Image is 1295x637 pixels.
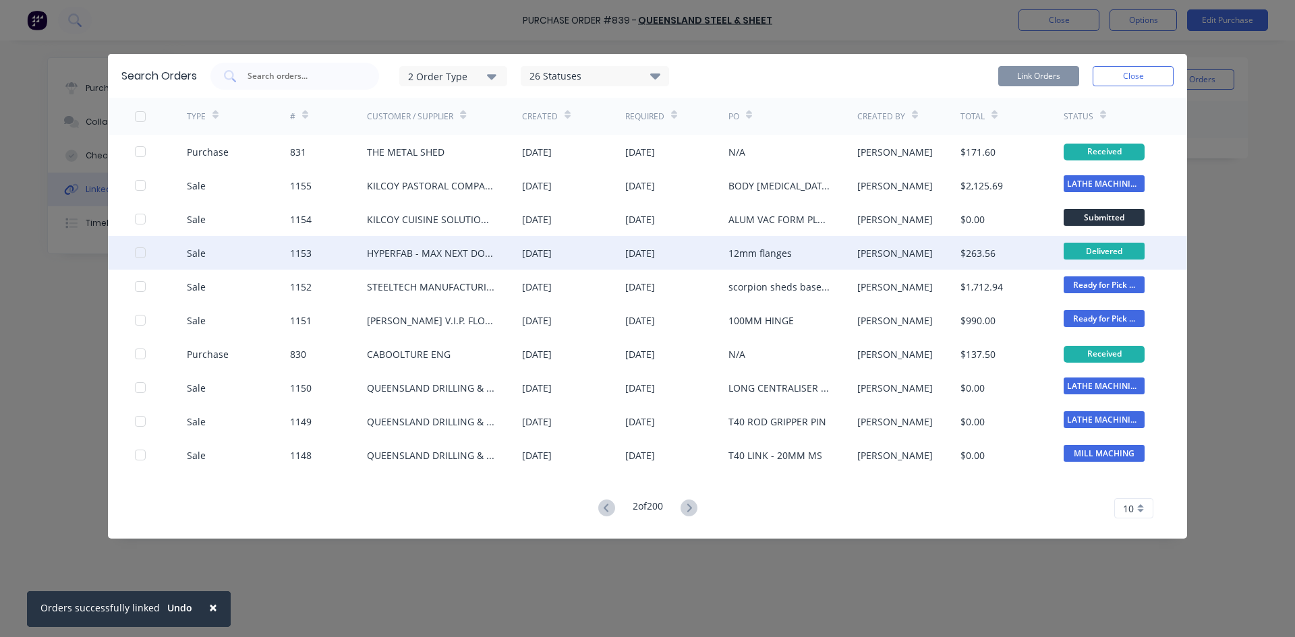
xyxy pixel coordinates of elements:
div: 1155 [290,179,312,193]
div: CABOOLTURE ENG [367,347,451,361]
div: [DATE] [625,246,655,260]
div: [PERSON_NAME] [857,280,933,294]
div: KILCOY PASTORAL COMPANY LIMITED [367,179,495,193]
div: [DATE] [522,313,552,328]
div: $0.00 [960,381,985,395]
div: Search Orders [121,68,197,84]
div: [DATE] [625,415,655,429]
div: [PERSON_NAME] [857,145,933,159]
button: 2 Order Type [399,66,507,86]
div: [DATE] [522,347,552,361]
div: 1151 [290,313,312,328]
span: LATHE MACHINING [1064,175,1145,192]
div: # [290,111,295,123]
button: Link Orders [998,66,1079,86]
div: TYPE [187,111,206,123]
div: [DATE] [522,415,552,429]
div: [DATE] [522,179,552,193]
span: Submitted [1064,209,1145,226]
div: Sale [187,179,206,193]
div: QUEENSLAND DRILLING & BLASTING SERVICES PTY LTD [367,448,495,462]
div: [PERSON_NAME] [857,448,933,462]
span: LATHE MACHINING [1064,411,1145,428]
div: Sale [187,313,206,328]
div: [DATE] [625,448,655,462]
div: Purchase [187,347,229,361]
div: $137.50 [960,347,996,361]
div: Required [625,111,664,123]
div: $1,712.94 [960,280,1003,294]
input: Search orders... [246,69,358,83]
div: [PERSON_NAME] V.I.P. FLOATS PTY LTD [367,313,495,328]
div: BODY [MEDICAL_DATA] SPINDLE ROTARY VALVE UNION BULK BIN [728,179,830,193]
div: [DATE] [522,280,552,294]
div: Sale [187,212,206,226]
div: [DATE] [522,448,552,462]
div: [DATE] [625,212,655,226]
span: Delivered [1064,243,1145,260]
div: 12mm flanges [728,246,792,260]
div: Status [1064,111,1093,123]
span: Ready for Pick ... [1064,310,1145,327]
div: $990.00 [960,313,996,328]
div: 100MM HINGE [728,313,794,328]
button: Undo [160,598,200,618]
div: 26 Statuses [521,69,668,84]
div: Received [1064,346,1145,363]
div: Customer / Supplier [367,111,453,123]
div: [DATE] [625,145,655,159]
div: STEELTECH MANUFACTURING [367,280,495,294]
div: scorpion sheds base plates [728,280,830,294]
div: T40 ROD GRIPPER PIN [728,415,826,429]
span: MILL MACHING [1064,445,1145,462]
div: 1148 [290,448,312,462]
div: QUEENSLAND DRILLING & BLASTING SERVICES PTY LTD [367,415,495,429]
div: ALUM VAC FORM PLATE [728,212,830,226]
div: $0.00 [960,448,985,462]
div: [DATE] [625,313,655,328]
div: 1150 [290,381,312,395]
button: Close [196,591,231,624]
div: [PERSON_NAME] [857,415,933,429]
div: $0.00 [960,212,985,226]
div: Sale [187,448,206,462]
div: $263.56 [960,246,996,260]
span: × [209,598,217,617]
div: Total [960,111,985,123]
div: 1153 [290,246,312,260]
div: [DATE] [522,246,552,260]
span: LATHE MACHINING [1064,377,1145,394]
div: 831 [290,145,306,159]
div: PO [728,111,739,123]
div: THE METAL SHED [367,145,444,159]
div: [PERSON_NAME] [857,212,933,226]
div: 2 of 200 [633,499,663,518]
div: Sale [187,280,206,294]
div: Created [522,111,558,123]
div: 1152 [290,280,312,294]
div: [DATE] [522,212,552,226]
div: [DATE] [522,145,552,159]
div: Sale [187,415,206,429]
div: Purchase [187,145,229,159]
div: LONG CENTRALISER PIN - HARDENED [728,381,830,395]
div: $2,125.69 [960,179,1003,193]
div: Received [1064,144,1145,160]
div: [DATE] [625,280,655,294]
div: [DATE] [625,347,655,361]
div: [DATE] [625,381,655,395]
div: [PERSON_NAME] [857,179,933,193]
div: [PERSON_NAME] [857,246,933,260]
div: $171.60 [960,145,996,159]
div: Created By [857,111,905,123]
div: 2 Order Type [408,69,498,83]
div: [PERSON_NAME] [857,347,933,361]
div: 830 [290,347,306,361]
div: [PERSON_NAME] [857,381,933,395]
div: $0.00 [960,415,985,429]
div: [PERSON_NAME] [857,313,933,328]
div: T40 LINK - 20MM MS [728,448,822,462]
div: 1149 [290,415,312,429]
div: QUEENSLAND DRILLING & BLASTING SERVICES PTY LTD [367,381,495,395]
div: [DATE] [522,381,552,395]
